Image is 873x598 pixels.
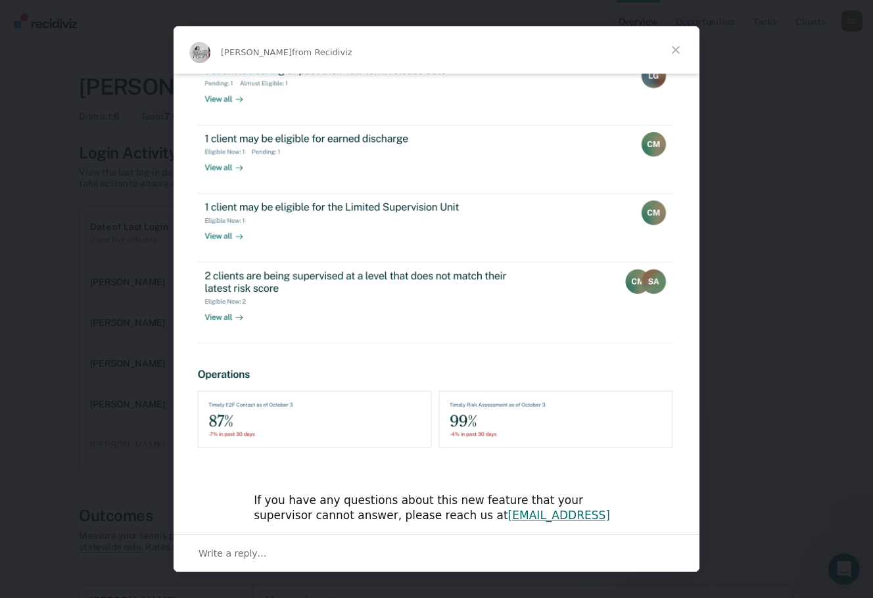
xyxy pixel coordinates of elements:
a: [EMAIL_ADDRESS][DOMAIN_NAME] [254,509,610,538]
span: Close [652,26,699,74]
span: Write a reply… [199,545,267,562]
div: Open conversation and reply [174,534,699,572]
span: from Recidiviz [292,47,352,57]
div: If you have any questions about this new feature that your supervisor cannot answer, please reach... [254,493,619,555]
span: [PERSON_NAME] [221,47,292,57]
img: Profile image for Kim [189,42,210,63]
